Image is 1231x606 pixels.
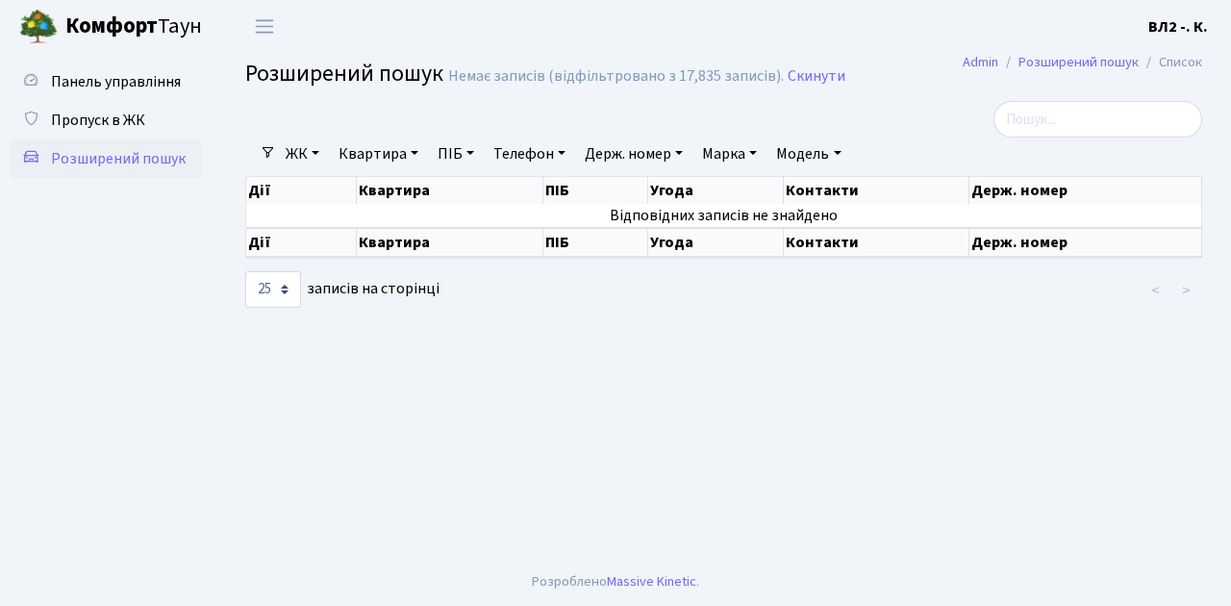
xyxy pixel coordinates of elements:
[934,42,1231,83] nav: breadcrumb
[240,11,289,42] button: Переключити навігацію
[65,11,202,43] span: Таун
[694,138,765,170] a: Марка
[969,228,1202,257] th: Держ. номер
[19,8,58,46] img: logo.png
[969,177,1202,204] th: Держ. номер
[788,67,845,86] a: Скинути
[357,228,544,257] th: Квартира
[246,177,357,204] th: Дії
[532,571,699,593] div: Розроблено .
[331,138,426,170] a: Квартира
[486,138,573,170] a: Телефон
[607,571,696,592] a: Massive Kinetic
[1018,52,1139,72] a: Розширений пошук
[993,101,1202,138] input: Пошук...
[543,177,648,204] th: ПІБ
[357,177,544,204] th: Квартира
[430,138,482,170] a: ПІБ
[246,228,357,257] th: Дії
[245,57,443,90] span: Розширений пошук
[51,71,181,92] span: Панель управління
[10,139,202,178] a: Розширений пошук
[963,52,998,72] a: Admin
[577,138,691,170] a: Держ. номер
[1148,16,1208,38] b: ВЛ2 -. К.
[10,101,202,139] a: Пропуск в ЖК
[648,228,784,257] th: Угода
[543,228,648,257] th: ПІБ
[245,271,440,308] label: записів на сторінці
[784,228,969,257] th: Контакти
[51,110,145,131] span: Пропуск в ЖК
[10,63,202,101] a: Панель управління
[278,138,327,170] a: ЖК
[1148,15,1208,38] a: ВЛ2 -. К.
[648,177,784,204] th: Угода
[51,148,186,169] span: Розширений пошук
[245,271,301,308] select: записів на сторінці
[768,138,848,170] a: Модель
[1139,52,1202,73] li: Список
[246,204,1202,227] td: Відповідних записів не знайдено
[448,67,784,86] div: Немає записів (відфільтровано з 17,835 записів).
[784,177,969,204] th: Контакти
[65,11,158,41] b: Комфорт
